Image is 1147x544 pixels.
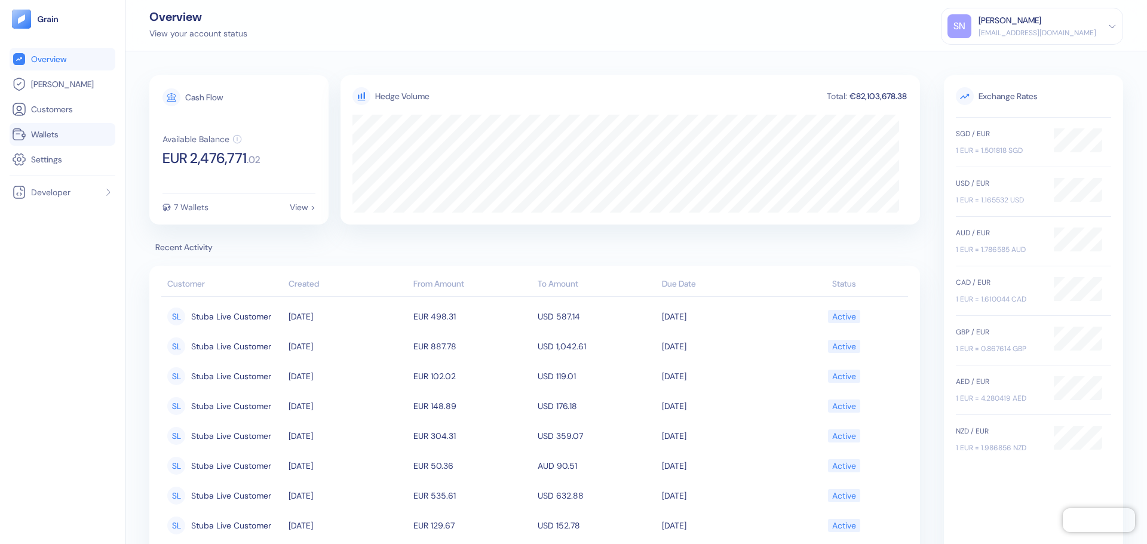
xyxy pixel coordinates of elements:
img: logo [37,15,59,23]
span: Stuba Live Customer [191,396,271,416]
iframe: Chatra live chat [1063,508,1135,532]
div: 1 EUR = 1.986856 NZD [956,442,1042,453]
span: [PERSON_NAME] [31,78,94,90]
td: [DATE] [286,421,410,451]
div: NZD / EUR [956,426,1042,437]
div: USD / EUR [956,178,1042,189]
td: [DATE] [659,451,783,481]
div: SL [167,427,185,445]
div: Total: [826,92,848,100]
img: logo-tablet-V2.svg [12,10,31,29]
td: [DATE] [659,391,783,421]
span: Developer [31,186,70,198]
button: Available Balance [162,134,242,144]
div: 1 EUR = 4.280419 AED [956,393,1042,404]
td: AUD 90.51 [535,451,659,481]
div: SL [167,308,185,325]
div: €82,103,678.38 [848,92,908,100]
div: GBP / EUR [956,327,1042,337]
div: 1 EUR = 1.786585 AUD [956,244,1042,255]
td: EUR 148.89 [410,391,535,421]
span: Stuba Live Customer [191,366,271,386]
td: EUR 50.36 [410,451,535,481]
span: Overview [31,53,66,65]
span: Stuba Live Customer [191,515,271,536]
td: USD 1,042.61 [535,331,659,361]
td: [DATE] [286,302,410,331]
div: Active [832,366,856,386]
td: USD 587.14 [535,302,659,331]
div: 7 Wallets [174,203,208,211]
th: Created [286,273,410,297]
th: Due Date [659,273,783,297]
th: From Amount [410,273,535,297]
td: [DATE] [286,451,410,481]
td: EUR 304.31 [410,421,535,451]
th: Customer [161,273,286,297]
span: Stuba Live Customer [191,336,271,356]
div: AUD / EUR [956,228,1042,238]
td: [DATE] [659,302,783,331]
td: USD 632.88 [535,481,659,511]
span: Settings [31,153,62,165]
div: 1 EUR = 0.867614 GBP [956,343,1042,354]
div: Active [832,456,856,476]
div: Available Balance [162,135,229,143]
td: EUR 102.02 [410,361,535,391]
div: 1 EUR = 1.165532 USD [956,195,1042,205]
td: EUR 535.61 [410,481,535,511]
div: Active [832,306,856,327]
span: . 02 [247,155,260,165]
td: EUR 887.78 [410,331,535,361]
span: Stuba Live Customer [191,426,271,446]
div: 1 EUR = 1.610044 CAD [956,294,1042,305]
div: [PERSON_NAME] [979,14,1041,27]
div: CAD / EUR [956,277,1042,288]
a: [PERSON_NAME] [12,77,113,91]
span: Stuba Live Customer [191,306,271,327]
div: SL [167,517,185,534]
td: [DATE] [659,421,783,451]
span: EUR 2,476,771 [162,151,247,165]
div: AED / EUR [956,376,1042,387]
td: USD 152.78 [535,511,659,540]
div: Hedge Volume [375,90,430,103]
div: View > [290,203,315,211]
td: [DATE] [659,481,783,511]
th: To Amount [535,273,659,297]
div: SL [167,397,185,415]
div: Status [787,278,902,290]
td: USD 119.01 [535,361,659,391]
div: View your account status [149,27,247,40]
a: Overview [12,52,113,66]
td: [DATE] [286,391,410,421]
td: EUR 129.67 [410,511,535,540]
div: SL [167,457,185,475]
a: Wallets [12,127,113,142]
div: 1 EUR = 1.501818 SGD [956,145,1042,156]
div: SL [167,367,185,385]
span: Wallets [31,128,59,140]
div: Active [832,396,856,416]
td: USD 176.18 [535,391,659,421]
div: Active [832,426,856,446]
td: USD 359.07 [535,421,659,451]
td: [DATE] [659,511,783,540]
span: Customers [31,103,73,115]
div: SN [947,14,971,38]
td: [DATE] [286,331,410,361]
td: [DATE] [659,331,783,361]
td: [DATE] [286,481,410,511]
div: Overview [149,11,247,23]
div: Active [832,515,856,536]
span: Recent Activity [149,241,920,254]
div: SGD / EUR [956,128,1042,139]
a: Customers [12,102,113,116]
div: Active [832,485,856,506]
div: [EMAIL_ADDRESS][DOMAIN_NAME] [979,27,1096,38]
td: [DATE] [286,511,410,540]
span: Stuba Live Customer [191,456,271,476]
a: Settings [12,152,113,167]
td: EUR 498.31 [410,302,535,331]
div: SL [167,337,185,355]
